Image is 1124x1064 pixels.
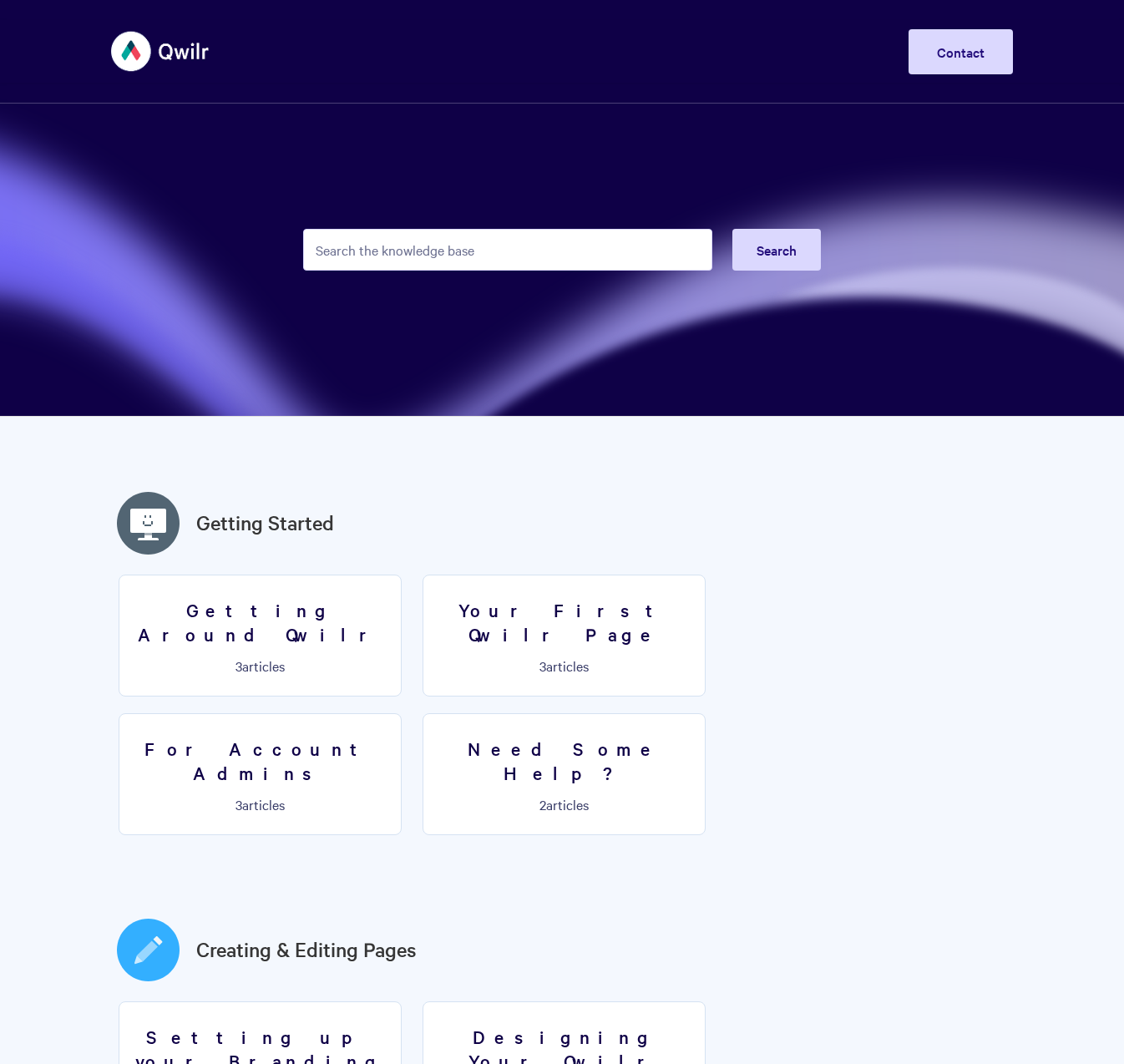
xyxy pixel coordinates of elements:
h3: For Account Admins [129,737,391,784]
button: Search [732,229,821,271]
input: Search the knowledge base [303,229,712,271]
span: Search [757,241,797,259]
p: articles [129,658,391,673]
a: For Account Admins 3articles [119,713,402,835]
p: articles [129,797,391,812]
p: articles [433,658,695,673]
a: Need Some Help? 2articles [423,713,706,835]
a: Your First Qwilr Page 3articles [423,575,706,697]
a: Getting Started [196,508,334,538]
img: Qwilr Help Center [111,20,210,83]
h3: Your First Qwilr Page [433,598,695,646]
h3: Getting Around Qwilr [129,598,391,646]
span: 2 [539,795,546,813]
span: 3 [539,656,546,675]
a: Getting Around Qwilr 3articles [119,575,402,697]
p: articles [433,797,695,812]
span: 3 [235,656,242,675]
span: 3 [235,795,242,813]
h3: Need Some Help? [433,737,695,784]
a: Contact [909,29,1013,74]
a: Creating & Editing Pages [196,935,417,965]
